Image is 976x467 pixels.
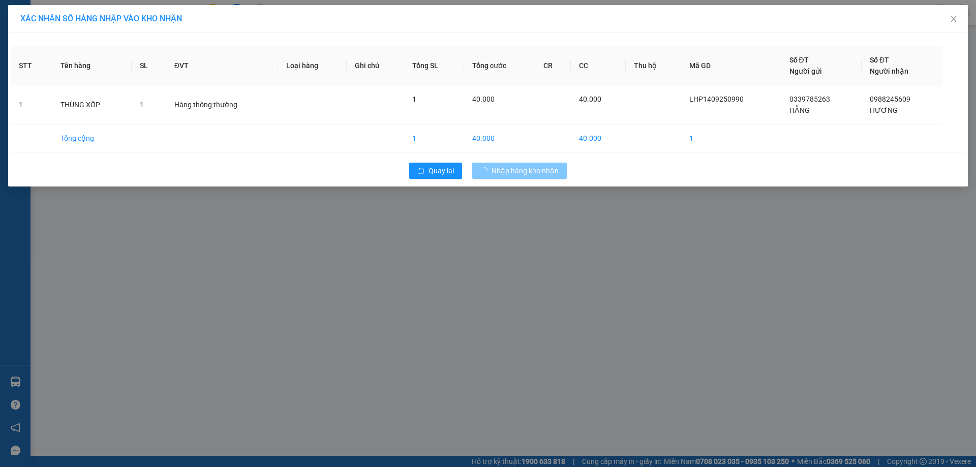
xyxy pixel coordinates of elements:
th: Tên hàng [52,46,132,85]
span: close [950,15,958,23]
th: STT [11,46,52,85]
span: 40.000 [579,95,601,103]
td: 40.000 [464,124,535,152]
th: CC [571,46,626,85]
th: Tổng cước [464,46,535,85]
span: Nhập hàng kho nhận [492,165,559,176]
span: LHP1409250990 [689,95,744,103]
span: loading [480,167,492,174]
button: Close [939,5,968,34]
td: Hàng thông thường [166,85,279,124]
td: Tổng cộng [52,124,132,152]
span: Người nhận [870,67,908,75]
td: 1 [681,124,781,152]
td: THÙNG XỐP [52,85,132,124]
span: XÁC NHẬN SỐ HÀNG NHẬP VÀO KHO NHẬN [20,14,182,23]
th: Loại hàng [278,46,346,85]
th: Ghi chú [347,46,404,85]
span: Số ĐT [789,56,809,64]
th: Thu hộ [626,46,681,85]
th: SL [132,46,166,85]
th: ĐVT [166,46,279,85]
td: 40.000 [571,124,626,152]
span: HƯƠNG [870,106,898,114]
th: CR [535,46,571,85]
span: 1 [140,101,144,109]
td: 1 [404,124,464,152]
button: rollbackQuay lại [409,163,462,179]
span: 0988245609 [870,95,910,103]
span: rollback [417,167,424,175]
span: Người gửi [789,67,822,75]
span: Số ĐT [870,56,889,64]
span: Quay lại [429,165,454,176]
th: Tổng SL [404,46,464,85]
span: 0339785263 [789,95,830,103]
span: 1 [412,95,416,103]
span: HẰNG [789,106,810,114]
th: Mã GD [681,46,781,85]
button: Nhập hàng kho nhận [472,163,567,179]
span: 40.000 [472,95,495,103]
td: 1 [11,85,52,124]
